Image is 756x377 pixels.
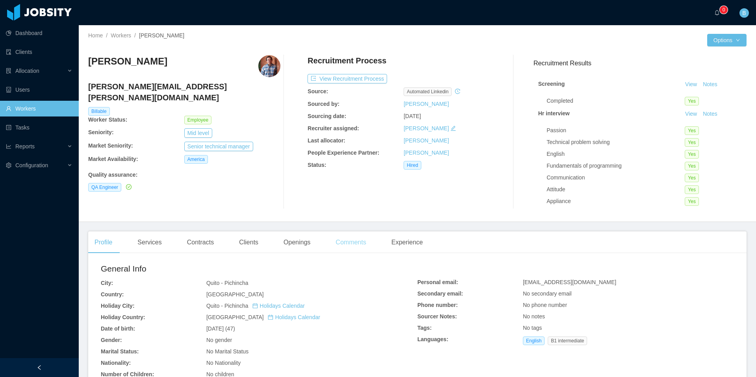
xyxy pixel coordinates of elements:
strong: Screening [538,81,565,87]
a: View [682,111,700,117]
a: Workers [111,32,131,39]
button: Notes [700,109,721,119]
span: / [106,32,107,39]
i: icon: bell [714,10,720,15]
a: icon: profileTasks [6,120,72,135]
button: icon: exportView Recruitment Process [308,74,387,83]
div: Profile [88,231,119,253]
h2: General Info [101,262,417,275]
span: Quito - Pichincha [206,303,305,309]
i: icon: calendar [268,314,273,320]
h4: [PERSON_NAME][EMAIL_ADDRESS][PERSON_NAME][DOMAIN_NAME] [88,81,280,103]
span: [DATE] [404,113,421,119]
span: B1 intermediate [548,336,587,345]
a: [PERSON_NAME] [404,101,449,107]
a: [PERSON_NAME] [404,150,449,156]
span: Yes [685,162,699,170]
i: icon: history [455,89,460,94]
span: Billable [88,107,110,116]
span: B [742,8,746,18]
span: [GEOGRAPHIC_DATA] [206,291,264,298]
h3: Recruitment Results [534,58,747,68]
div: Fundamentals of programming [547,162,685,170]
span: automated linkedin [404,87,452,96]
b: Secondary email: [417,290,463,297]
sup: 0 [720,6,728,14]
b: Sourcer Notes: [417,313,457,320]
a: icon: check-circle [124,184,132,190]
div: Passion [547,126,685,135]
div: Clients [233,231,265,253]
div: Comments [330,231,372,253]
b: Nationality: [101,360,131,366]
i: icon: edit [450,126,456,131]
span: Quito - Pichincha [206,280,248,286]
i: icon: line-chart [6,144,11,149]
span: [PERSON_NAME] [139,32,184,39]
b: Status: [308,162,326,168]
b: Source: [308,88,328,94]
span: Yes [685,97,699,105]
span: Hired [404,161,421,170]
span: Yes [685,197,699,206]
b: Tags: [417,325,432,331]
b: Sourcing date: [308,113,346,119]
i: icon: check-circle [126,184,132,190]
span: Configuration [15,162,48,168]
a: icon: calendarHolidays Calendar [252,303,305,309]
b: Holiday Country: [101,314,145,320]
div: Appliance [547,197,685,205]
b: Holiday City: [101,303,135,309]
b: Market Seniority: [88,142,133,149]
a: icon: userWorkers [6,101,72,116]
a: icon: robotUsers [6,82,72,98]
b: Phone number: [417,302,458,308]
span: No phone number [523,302,567,308]
span: [GEOGRAPHIC_DATA] [206,314,320,320]
b: Last allocator: [308,137,345,144]
span: Yes [685,126,699,135]
span: Yes [685,174,699,182]
div: Completed [547,97,685,105]
a: [PERSON_NAME] [404,137,449,144]
a: [PERSON_NAME] [404,125,449,131]
button: Notes [700,80,721,89]
a: icon: exportView Recruitment Process [308,76,387,82]
b: Seniority: [88,129,114,135]
span: [EMAIL_ADDRESS][DOMAIN_NAME] [523,279,616,285]
b: Quality assurance : [88,172,137,178]
span: No secondary email [523,290,572,297]
h4: Recruitment Process [308,55,386,66]
button: Senior technical manager [184,142,253,151]
span: English [523,336,545,345]
b: Country: [101,291,124,298]
b: People Experience Partner: [308,150,379,156]
div: Openings [277,231,317,253]
b: Marital Status: [101,348,139,355]
div: Technical problem solving [547,138,685,146]
i: icon: solution [6,68,11,74]
span: / [134,32,136,39]
i: icon: calendar [252,303,258,309]
div: Contracts [181,231,220,253]
a: Home [88,32,103,39]
div: Attitude [547,185,685,194]
button: Mid level [184,128,212,138]
span: America [184,155,208,164]
span: No Marital Status [206,348,248,355]
span: No Nationality [206,360,241,366]
span: Reports [15,143,35,150]
div: Communication [547,174,685,182]
b: Recruiter assigned: [308,125,359,131]
span: Yes [685,138,699,147]
b: Gender: [101,337,122,343]
a: icon: pie-chartDashboard [6,25,72,41]
span: QA Engineer [88,183,121,192]
button: Optionsicon: down [707,34,747,46]
span: Yes [685,185,699,194]
a: icon: calendarHolidays Calendar [268,314,320,320]
b: City: [101,280,113,286]
span: Employee [184,116,211,124]
img: 59a905a0-f4f5-11e9-860b-9500c83e9fcf_664be54f84cf4-400w.png [258,55,280,77]
span: Allocation [15,68,39,74]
